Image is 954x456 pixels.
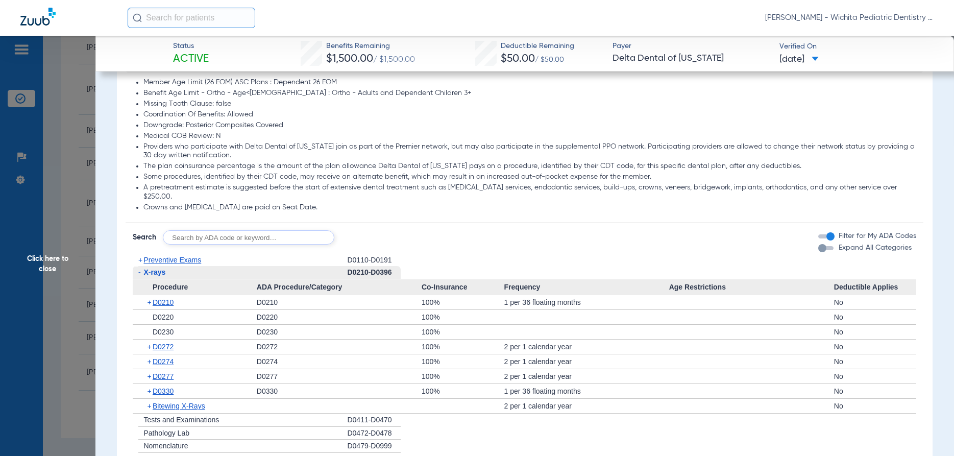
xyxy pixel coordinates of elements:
[147,340,153,354] span: +
[153,313,174,321] span: D0220
[504,399,669,413] div: 2 per 1 calendar year
[504,295,669,309] div: 1 per 36 floating months
[373,56,415,64] span: / $1,500.00
[422,310,504,324] div: 100%
[257,310,422,324] div: D0220
[837,231,916,242] label: Filter for My ADA Codes
[257,384,422,398] div: D0330
[147,295,153,309] span: +
[326,54,373,64] span: $1,500.00
[153,328,174,336] span: D0230
[669,279,834,296] span: Age Restrictions
[147,354,153,369] span: +
[347,414,401,427] div: D0411-D0470
[422,384,504,398] div: 100%
[153,343,174,351] span: D0272
[143,78,916,87] li: Member Age Limit (26 EOM) ASC Plans : Dependent 26 EOM
[834,340,917,354] div: No
[839,244,912,251] span: Expand All Categories
[143,416,219,424] span: Tests and Examinations
[257,279,422,296] span: ADA Procedure/Category
[834,310,917,324] div: No
[153,357,174,366] span: D0274
[347,266,401,279] div: D0210-D0396
[834,295,917,309] div: No
[20,8,56,26] img: Zuub Logo
[138,268,141,276] span: -
[147,369,153,383] span: +
[153,387,174,395] span: D0330
[765,13,934,23] span: [PERSON_NAME] - Wichita Pediatric Dentistry [GEOGRAPHIC_DATA]
[257,354,422,369] div: D0274
[326,41,415,52] span: Benefits Remaining
[501,41,574,52] span: Deductible Remaining
[133,232,156,243] span: Search
[173,52,209,66] span: Active
[163,230,334,245] input: Search by ADA code or keyword…
[143,132,916,141] li: Medical COB Review: N
[347,427,401,440] div: D0472-D0478
[613,52,770,65] span: Delta Dental of [US_STATE]
[143,442,188,450] span: Nomenclature
[834,384,917,398] div: No
[347,254,401,267] div: D0110-D0191
[153,372,174,380] span: D0277
[834,354,917,369] div: No
[143,203,916,212] li: Crowns and [MEDICAL_DATA] are paid on Seat Date.
[422,279,504,296] span: Co-Insurance
[834,399,917,413] div: No
[143,162,916,171] li: The plan coinsurance percentage is the amount of the plan allowance Delta Dental of [US_STATE] pa...
[143,173,916,182] li: Some procedures, identified by their CDT code, may receive an alternate benefit, which may result...
[903,407,954,456] iframe: Chat Widget
[422,295,504,309] div: 100%
[257,340,422,354] div: D0272
[133,279,256,296] span: Procedure
[504,384,669,398] div: 1 per 36 floating months
[504,354,669,369] div: 2 per 1 calendar year
[613,41,770,52] span: Payer
[834,369,917,383] div: No
[143,100,916,109] li: Missing Tooth Clause: false
[347,440,401,453] div: D0479-D0999
[147,384,153,398] span: +
[422,354,504,369] div: 100%
[504,369,669,383] div: 2 per 1 calendar year
[779,53,819,66] span: [DATE]
[153,402,205,410] span: Bitewing X-Rays
[133,13,142,22] img: Search Icon
[422,369,504,383] div: 100%
[143,110,916,119] li: Coordination Of Benefits: Allowed
[138,256,142,264] span: +
[257,295,422,309] div: D0210
[535,56,564,63] span: / $50.00
[147,399,153,413] span: +
[257,369,422,383] div: D0277
[143,89,916,98] li: Benefit Age Limit - Ortho - Age<[DEMOGRAPHIC_DATA] : Ortho - Adults and Dependent Children 3+
[834,279,917,296] span: Deductible Applies
[504,279,669,296] span: Frequency
[257,325,422,339] div: D0230
[504,340,669,354] div: 2 per 1 calendar year
[143,183,916,201] li: A pretreatment estimate is suggested before the start of extensive dental treatment such as [MEDI...
[143,142,916,160] li: Providers who participate with Delta Dental of [US_STATE] join as part of the Premier network, bu...
[422,340,504,354] div: 100%
[128,8,255,28] input: Search for patients
[143,268,165,276] span: X-rays
[153,298,174,306] span: D0210
[143,429,189,437] span: Pathology Lab
[422,325,504,339] div: 100%
[501,54,535,64] span: $50.00
[143,256,201,264] span: Preventive Exams
[173,41,209,52] span: Status
[834,325,917,339] div: No
[143,121,916,130] li: Downgrade: Posterior Composites Covered
[779,41,937,52] span: Verified On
